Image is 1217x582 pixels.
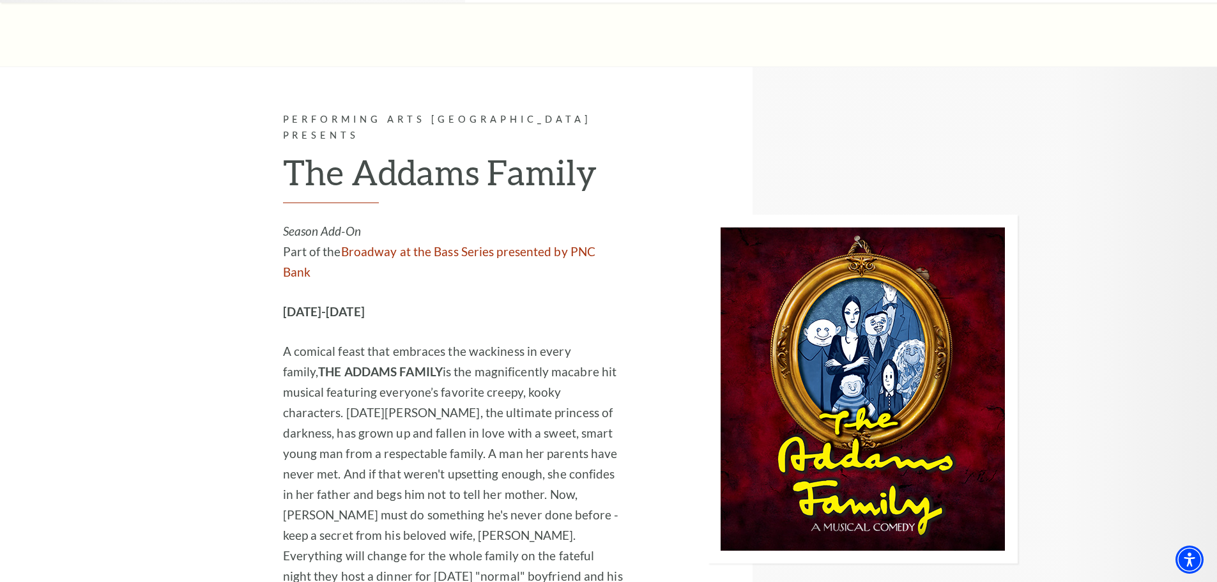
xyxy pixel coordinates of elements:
[283,304,365,319] strong: [DATE]-[DATE]
[708,215,1018,563] img: Performing Arts Fort Worth Presents
[283,112,625,144] p: Performing Arts [GEOGRAPHIC_DATA] Presents
[283,221,625,282] p: Part of the
[1175,546,1204,574] div: Accessibility Menu
[318,364,443,379] strong: THE ADDAMS FAMILY
[283,244,596,279] a: Broadway at the Bass Series presented by PNC Bank
[283,151,625,204] h2: The Addams Family
[283,224,361,238] em: Season Add-On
